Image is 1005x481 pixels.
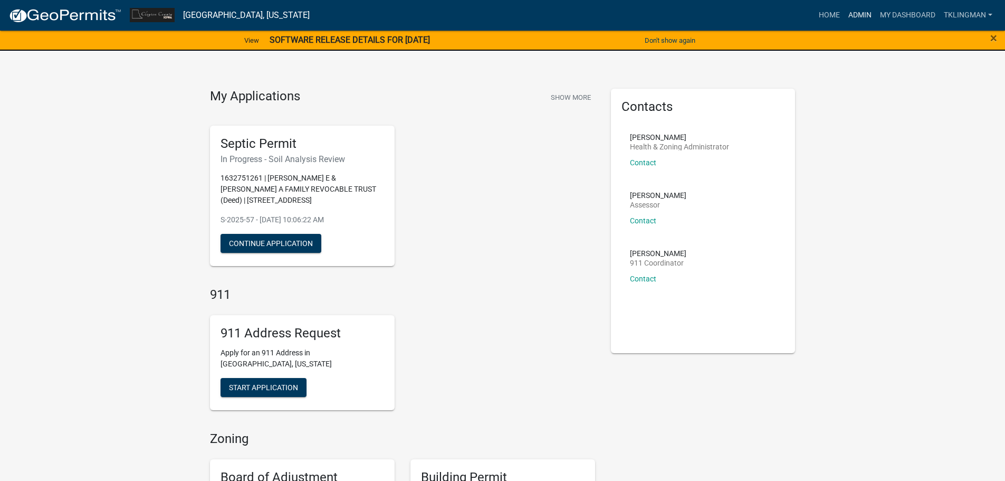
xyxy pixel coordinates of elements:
[844,5,876,25] a: Admin
[630,134,729,141] p: [PERSON_NAME]
[630,259,686,267] p: 911 Coordinator
[621,99,785,115] h5: Contacts
[221,234,321,253] button: Continue Application
[210,89,300,105] h4: My Applications
[630,143,729,150] p: Health & Zoning Administrator
[547,89,595,106] button: Show More
[630,201,686,209] p: Assessor
[270,35,430,45] strong: SOFTWARE RELEASE DETAILS FOR [DATE]
[630,158,656,167] a: Contact
[940,5,997,25] a: tklingman
[221,154,384,164] h6: In Progress - Soil Analysis Review
[221,326,384,341] h5: 911 Address Request
[815,5,844,25] a: Home
[640,32,700,49] button: Don't show again
[990,32,997,44] button: Close
[221,214,384,225] p: S-2025-57 - [DATE] 10:06:22 AM
[990,31,997,45] span: ×
[229,383,298,392] span: Start Application
[130,8,175,22] img: Clayton County, Iowa
[221,173,384,206] p: 1632751261 | [PERSON_NAME] E & [PERSON_NAME] A FAMILY REVOCABLE TRUST (Deed) | [STREET_ADDRESS]
[630,192,686,199] p: [PERSON_NAME]
[630,275,656,283] a: Contact
[221,136,384,152] h5: Septic Permit
[221,378,307,397] button: Start Application
[630,250,686,257] p: [PERSON_NAME]
[630,216,656,225] a: Contact
[240,32,263,49] a: View
[221,347,384,370] p: Apply for an 911 Address in [GEOGRAPHIC_DATA], [US_STATE]
[210,431,595,447] h4: Zoning
[210,287,595,303] h4: 911
[876,5,940,25] a: My Dashboard
[183,6,310,24] a: [GEOGRAPHIC_DATA], [US_STATE]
